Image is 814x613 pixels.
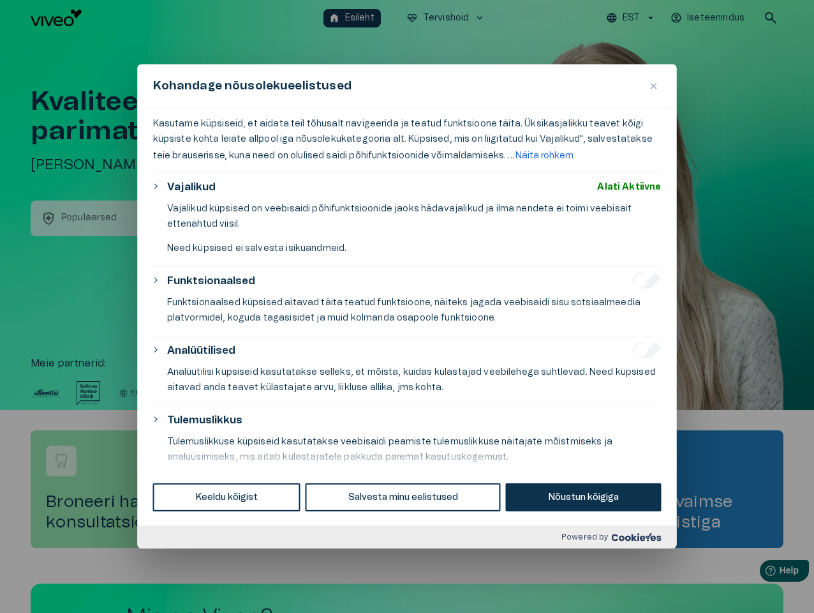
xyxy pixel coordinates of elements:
[138,64,677,549] div: Kohandage nõusolekueelistused
[651,83,657,89] img: Close
[167,179,216,195] button: Vajalikud
[633,273,662,289] input: Luba Funktsionaalsed
[167,295,662,326] p: Funktsionaalsed küpsised aitavad täita teatud funktsioone, näiteks jagada veebisaidi sisu sotsiaa...
[153,79,352,94] span: Kohandage nõusolekueelistused
[514,147,575,165] button: Näita rohkem
[153,116,662,165] p: Kasutame küpsiseid, et aidata teil tõhusalt navigeerida ja teatud funktsioone täita. Üksikasjalik...
[597,179,661,195] span: Alati Aktiivne
[138,526,677,549] div: Powered by
[167,343,235,358] button: Analüütilised
[167,241,662,256] p: Need küpsised ei salvesta isikuandmeid.
[167,201,662,232] p: Vajalikud küpsised on veebisaidi põhifunktsioonide jaoks hädavajalikud ja ilma nendeta ei toimi v...
[167,434,662,465] p: Tulemuslikkuse küpsiseid kasutatakse veebisaidi peamiste tulemuslikkuse näitajate mõistmiseks ja ...
[167,365,662,395] p: Analüütilisi küpsiseid kasutatakse selleks, et mõista, kuidas külastajad veebilehega suhtlevad. N...
[646,79,662,94] button: Sulge
[153,483,300,511] button: Keeldu kõigist
[506,483,662,511] button: Nõustun kõigiga
[612,533,662,541] img: Cookieyes logo
[306,483,501,511] button: Salvesta minu eelistused
[167,412,242,428] button: Tulemuslikkus
[167,273,255,289] button: Funktsionaalsed
[633,343,662,358] input: Luba Analüütilised
[65,10,84,20] span: Help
